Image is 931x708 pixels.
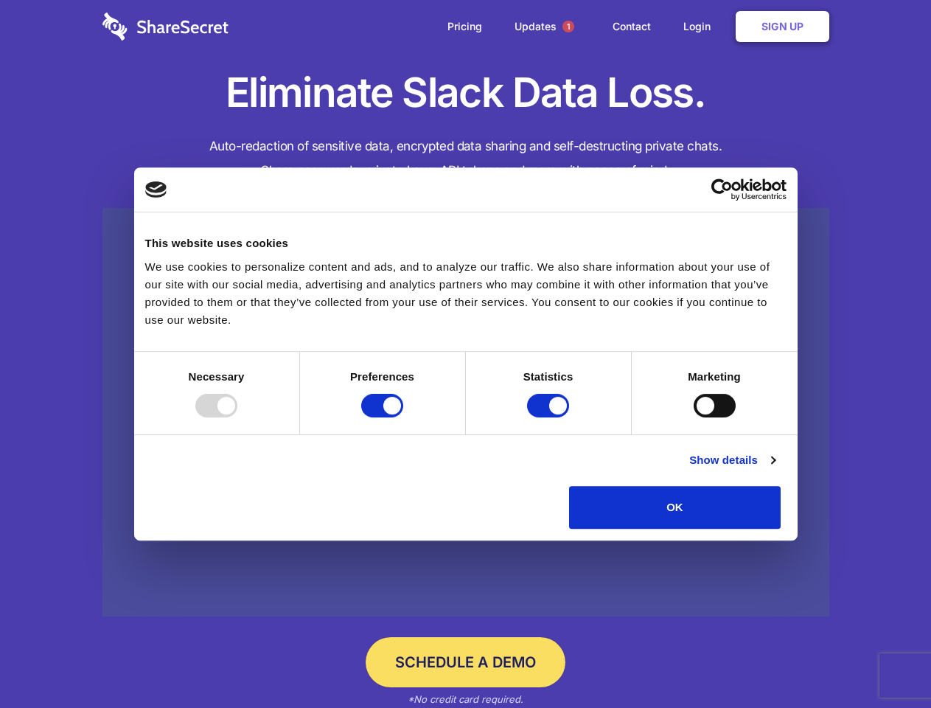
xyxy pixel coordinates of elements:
a: Usercentrics Cookiebot - opens in a new window [658,178,787,201]
button: OK [569,486,781,529]
h4: Auto-redaction of sensitive data, encrypted data sharing and self-destructing private chats. Shar... [102,134,829,183]
strong: Statistics [523,370,573,383]
a: Show details [689,451,775,469]
a: Pricing [433,4,497,49]
div: We use cookies to personalize content and ads, and to analyze our traffic. We also share informat... [145,258,787,329]
div: This website uses cookies [145,235,787,252]
img: logo [145,181,167,198]
a: Contact [598,4,666,49]
strong: Necessary [189,370,245,383]
a: Schedule a Demo [366,637,565,687]
a: Wistia video thumbnail [102,208,829,617]
a: Sign Up [736,11,829,42]
img: logo-wordmark-white-trans-d4663122ce5f474addd5e946df7df03e33cb6a1c49d2221995e7729f52c070b2.svg [102,13,229,41]
strong: Marketing [688,370,741,383]
h1: Eliminate Slack Data Loss. [102,66,829,119]
span: 1 [562,21,574,32]
em: *No credit card required. [408,693,523,705]
a: Login [669,4,733,49]
strong: Preferences [350,370,414,383]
